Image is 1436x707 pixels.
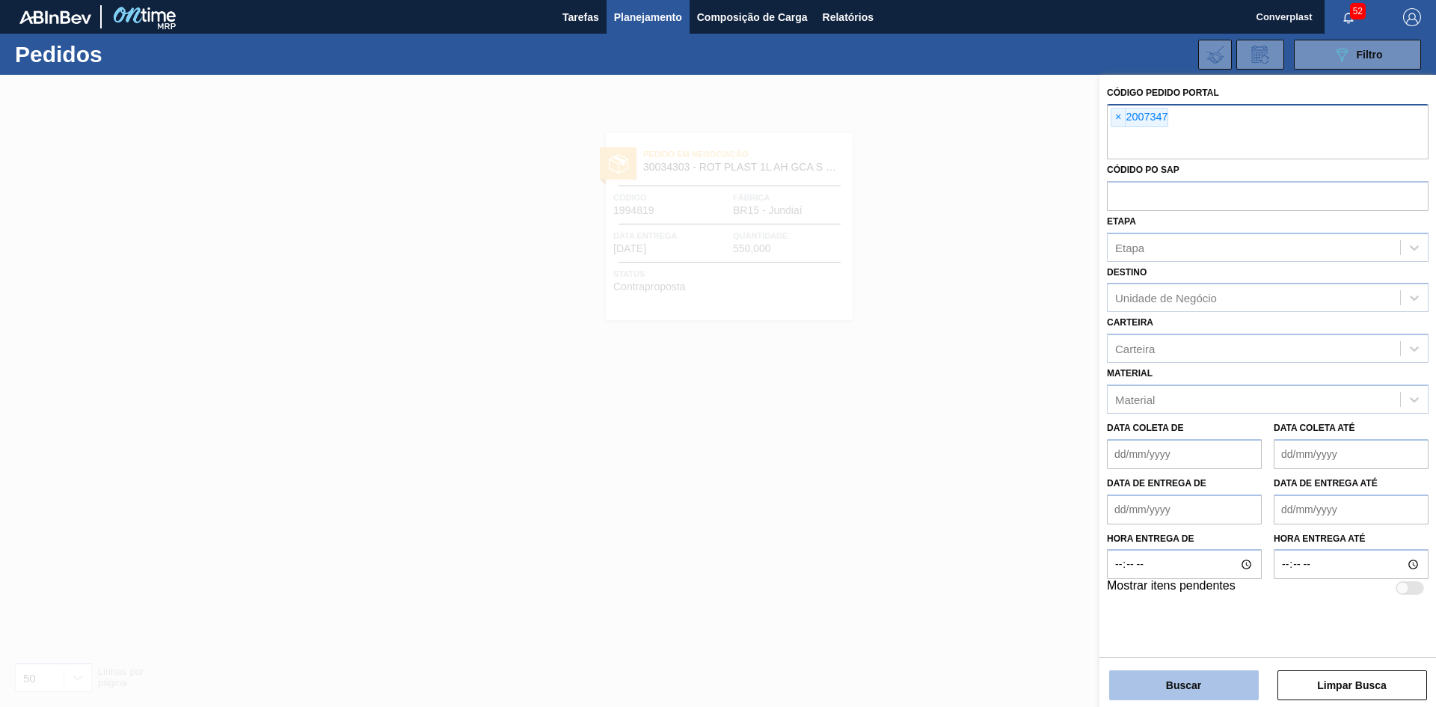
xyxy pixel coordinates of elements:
div: 2007347 [1111,108,1168,127]
img: Logout [1403,8,1421,26]
label: Data coleta de [1107,423,1183,433]
label: Códido PO SAP [1107,165,1179,175]
label: Hora entrega até [1274,528,1429,550]
input: dd/mm/yyyy [1107,495,1262,524]
img: TNhmsLtSVTkK8tSr43FrP2fwEKptu5GPRR3wAAAABJRU5ErkJggg== [19,10,91,24]
div: Importar Negociações dos Pedidos [1198,40,1232,70]
span: 52 [1350,3,1366,19]
label: Carteira [1107,317,1153,328]
label: Data coleta até [1274,423,1354,433]
label: Data de Entrega até [1274,478,1378,489]
h1: Pedidos [15,46,239,63]
input: dd/mm/yyyy [1107,439,1262,469]
span: Planejamento [614,8,682,26]
div: Unidade de Negócio [1115,292,1217,304]
button: Notificações [1325,7,1372,28]
label: Data de Entrega de [1107,478,1206,489]
label: Etapa [1107,216,1136,227]
input: dd/mm/yyyy [1274,495,1429,524]
label: Hora entrega de [1107,528,1262,550]
div: Material [1115,393,1155,405]
span: Tarefas [562,8,599,26]
label: Mostrar itens pendentes [1107,579,1236,597]
span: Filtro [1357,49,1383,61]
span: Composição de Carga [697,8,808,26]
label: Destino [1107,267,1147,278]
div: Solicitação de Revisão de Pedidos [1236,40,1284,70]
span: × [1111,108,1126,126]
button: Filtro [1294,40,1421,70]
label: Material [1107,368,1153,379]
div: Etapa [1115,241,1144,254]
div: Carteira [1115,343,1155,355]
span: Relatórios [823,8,874,26]
input: dd/mm/yyyy [1274,439,1429,469]
label: Código Pedido Portal [1107,88,1219,98]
